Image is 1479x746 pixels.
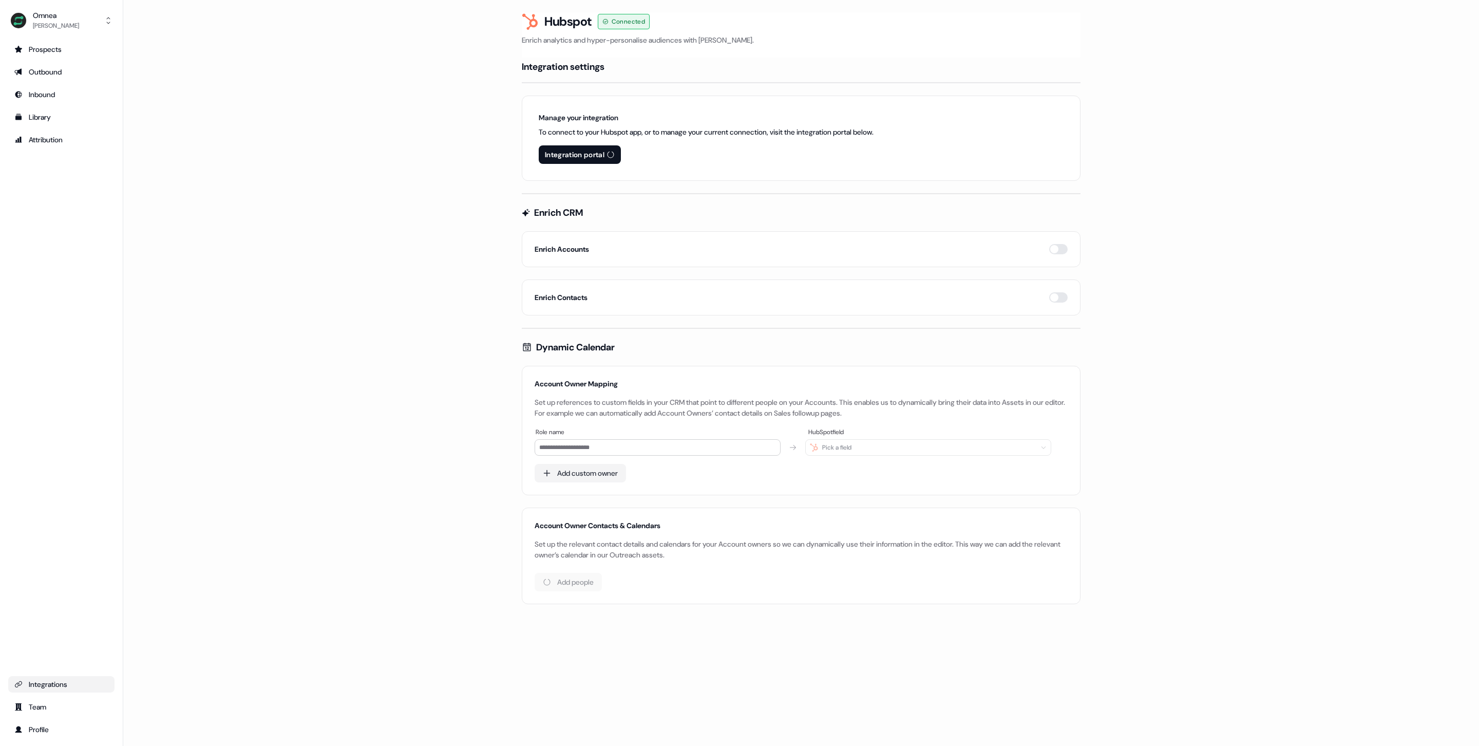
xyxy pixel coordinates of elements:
h6: Manage your integration [539,113,874,123]
span: Connected [612,16,646,27]
h4: Integration settings [522,61,604,73]
h4: Enrich CRM [534,207,583,219]
h5: Enrich Contacts [535,292,587,303]
div: Inbound [14,89,108,100]
div: Integrations [14,679,108,689]
div: Omnea [33,10,79,21]
a: Go to templates [8,109,115,125]
button: Omnea[PERSON_NAME] [8,8,115,33]
a: Go to outbound experience [8,64,115,80]
div: Add custom owner [557,468,618,478]
div: Library [14,112,108,122]
div: Set up the relevant contact details and calendars for your Account owners so we can dynamically u... [535,539,1068,561]
a: Go to attribution [8,132,115,148]
h5: Enrich Accounts [535,244,589,254]
h4: Dynamic Calendar [536,341,615,353]
div: Pick a field [822,443,851,452]
div: Role name [535,427,783,437]
div: Account Owner Mapping [535,379,1068,389]
div: Account Owner Contacts & Calendars [535,520,1068,531]
div: Set up references to custom fields in your CRM that point to different people on your Accounts. T... [535,397,1068,419]
a: Integration portal [539,145,621,164]
a: Go to integrations [8,676,115,693]
div: Prospects [14,44,108,54]
a: Go to Inbound [8,86,115,103]
div: HubSpot field [807,427,1055,437]
p: To connect to your Hubspot app, or to manage your current connection, visit the integration porta... [539,127,874,137]
a: Go to team [8,699,115,715]
button: Pick a field [805,439,1051,456]
h3: Hubspot [544,14,592,29]
div: Attribution [14,135,108,145]
div: Outbound [14,67,108,77]
div: Team [14,702,108,712]
div: [PERSON_NAME] [33,21,79,31]
div: Profile [14,724,108,735]
p: Enrich analytics and hyper-personalise audiences with [PERSON_NAME]. [522,35,1080,45]
a: Go to prospects [8,41,115,58]
button: Add custom owner [535,464,626,482]
a: Go to profile [8,721,115,738]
